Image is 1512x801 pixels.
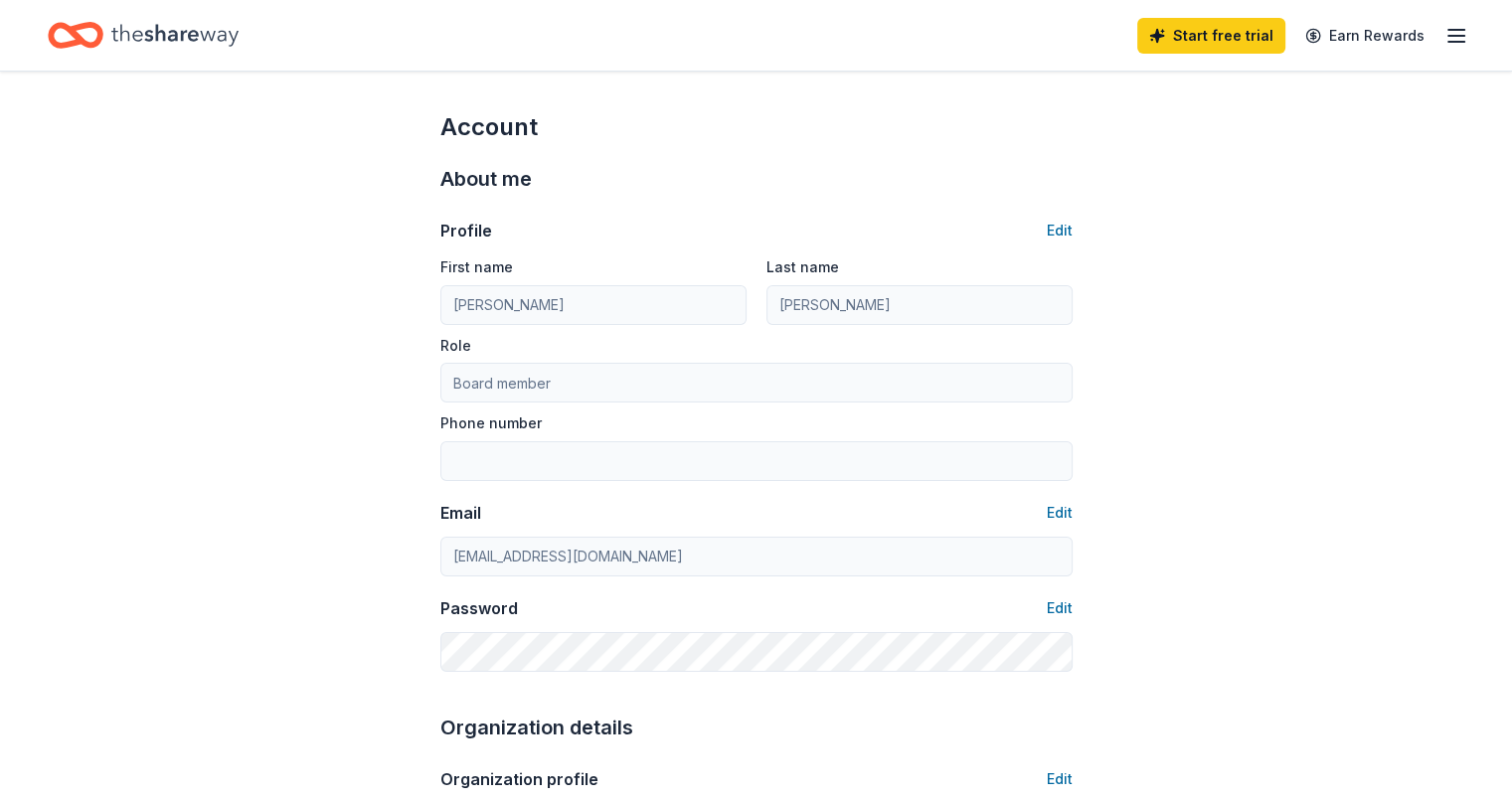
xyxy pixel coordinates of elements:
div: Organization profile [440,767,598,791]
div: Email [440,501,481,525]
div: Account [440,111,1073,143]
div: Password [440,596,518,620]
div: Profile [440,219,492,242]
div: About me [440,163,1073,195]
label: Last name [766,257,839,277]
button: Edit [1047,501,1073,525]
div: Organization details [440,712,1073,743]
label: First name [440,257,513,277]
a: Earn Rewards [1293,18,1436,54]
a: Home [48,12,239,59]
a: Start free trial [1137,18,1285,54]
label: Phone number [440,413,542,433]
label: Role [440,336,471,356]
button: Edit [1047,596,1073,620]
button: Edit [1047,767,1073,791]
button: Edit [1047,219,1073,242]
